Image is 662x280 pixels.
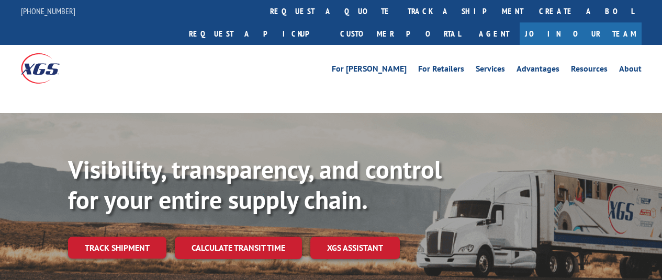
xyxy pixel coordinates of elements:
a: Track shipment [68,237,166,259]
a: Agent [468,22,520,45]
a: Join Our Team [520,22,642,45]
a: Calculate transit time [175,237,302,259]
a: For Retailers [418,65,464,76]
a: Advantages [517,65,559,76]
b: Visibility, transparency, and control for your entire supply chain. [68,153,442,216]
a: For [PERSON_NAME] [332,65,407,76]
a: [PHONE_NUMBER] [21,6,75,16]
a: Services [476,65,505,76]
a: XGS ASSISTANT [310,237,400,259]
a: About [619,65,642,76]
a: Resources [571,65,608,76]
a: Customer Portal [332,22,468,45]
a: Request a pickup [181,22,332,45]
